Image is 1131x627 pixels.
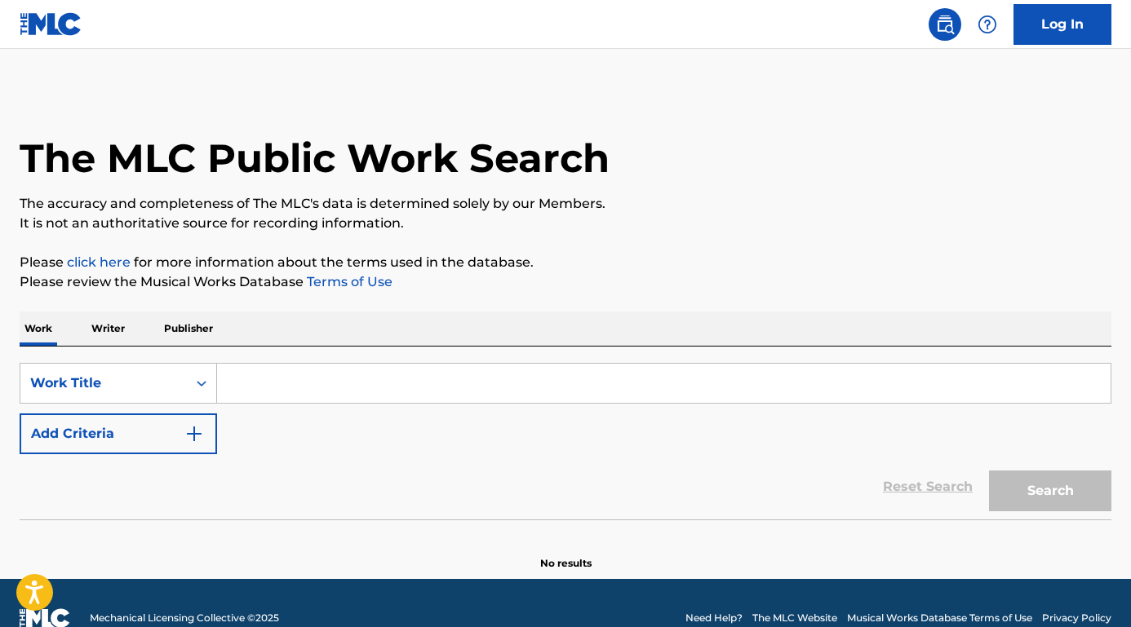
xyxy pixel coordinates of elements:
h1: The MLC Public Work Search [20,134,610,183]
p: No results [540,536,592,571]
a: Terms of Use [304,274,393,289]
img: help [978,15,997,34]
a: Need Help? [685,611,743,625]
p: Please for more information about the terms used in the database. [20,253,1111,272]
div: Work Title [30,373,177,393]
p: Writer [86,311,130,346]
p: The accuracy and completeness of The MLC's data is determined solely by our Members. [20,194,1111,214]
div: Help [971,8,1004,41]
a: Log In [1013,4,1111,45]
button: Add Criteria [20,413,217,454]
p: Please review the Musical Works Database [20,272,1111,292]
a: Musical Works Database Terms of Use [847,611,1032,625]
img: MLC Logo [20,12,82,36]
p: It is not an authoritative source for recording information. [20,214,1111,233]
span: Mechanical Licensing Collective © 2025 [90,611,279,625]
a: click here [67,254,131,270]
a: The MLC Website [752,611,837,625]
form: Search Form [20,363,1111,519]
p: Publisher [159,311,218,346]
img: search [935,15,955,34]
a: Public Search [929,8,961,41]
img: 9d2ae6d4665cec9f34b9.svg [184,424,204,444]
a: Privacy Policy [1042,611,1111,625]
p: Work [20,311,57,346]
